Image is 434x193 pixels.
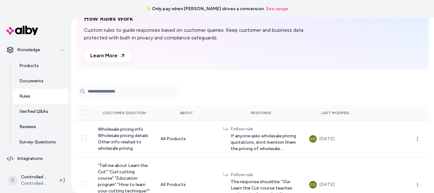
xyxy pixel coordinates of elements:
[98,110,150,115] div: Customer Question
[319,135,335,143] div: [DATE]
[17,155,43,162] p: Integrations
[19,108,48,115] p: Verified Q&As
[81,110,86,115] button: Select all
[84,49,132,62] a: Learn More
[309,135,317,143] button: CS
[223,110,299,115] div: Response
[319,181,335,189] div: [DATE]
[266,6,288,12] a: See usage
[3,42,69,58] button: Knowledge
[84,26,328,42] p: Custom rules to guide responses based on customer queries. Keep customer and business data protec...
[231,126,299,132] div: Follow rule
[13,89,69,104] a: Rules
[13,134,69,150] a: Survey Questions
[231,133,299,152] span: If anyone asks wholesale pricing quotations, dont mention them the pricing of wholesale products ...
[21,174,50,180] p: Controlled Chaos Shopify
[13,104,69,119] a: Verified Q&As
[98,127,148,151] span: Wholesale pricing info Wholesale pricing details Other info related to wholesale pricing
[231,172,299,178] div: Follow rule
[81,181,86,186] button: Select row
[17,47,40,53] p: Knowledge
[13,58,69,73] a: Products
[81,135,86,141] button: Select row
[3,151,69,166] a: Integrations
[19,139,56,145] p: Survey Questions
[146,6,265,12] span: ✨ Only pay when [PERSON_NAME] drives a conversion.
[19,93,31,100] p: Rules
[21,180,50,187] span: Controlled Chaos
[160,182,213,188] div: All Products
[19,63,39,69] p: Products
[160,110,213,115] div: About
[84,15,328,23] h2: How Rules Work
[13,73,69,89] a: Documents
[309,181,317,189] button: CS
[19,78,44,84] p: Documents
[6,26,38,35] img: alby Logo
[19,124,36,130] p: Reviews
[8,175,18,185] span: C
[4,170,55,190] button: CControlled Chaos ShopifyControlled Chaos
[160,136,213,142] div: All Products
[309,110,362,115] div: Last Modified
[13,119,69,134] a: Reviews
